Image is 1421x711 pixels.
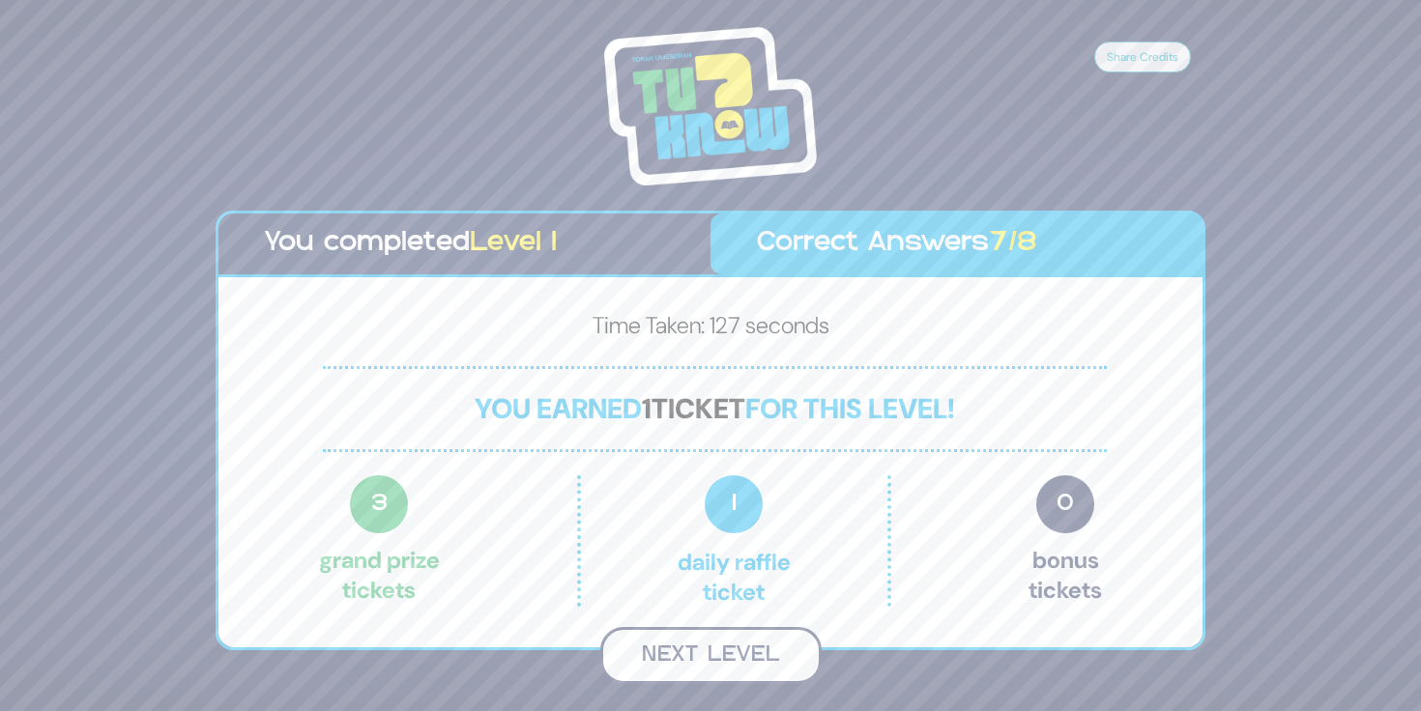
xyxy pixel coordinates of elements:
[475,390,955,427] span: You earned for this level!
[604,27,817,185] img: Tournament Logo
[1094,42,1191,72] button: Share Credits
[642,390,652,427] span: 1
[989,231,1037,256] span: 7/8
[350,475,408,533] span: 3
[249,308,1172,351] p: Time Taken: 127 seconds
[600,627,822,684] button: Next Level
[470,231,557,256] span: Level 1
[265,223,664,265] p: You completed
[1036,475,1094,533] span: 0
[1029,475,1102,607] p: Bonus tickets
[622,475,846,607] p: Daily Raffle ticket
[705,475,763,533] span: 1
[757,223,1156,265] p: Correct Answers
[652,390,745,427] span: ticket
[319,475,440,607] p: Grand Prize tickets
